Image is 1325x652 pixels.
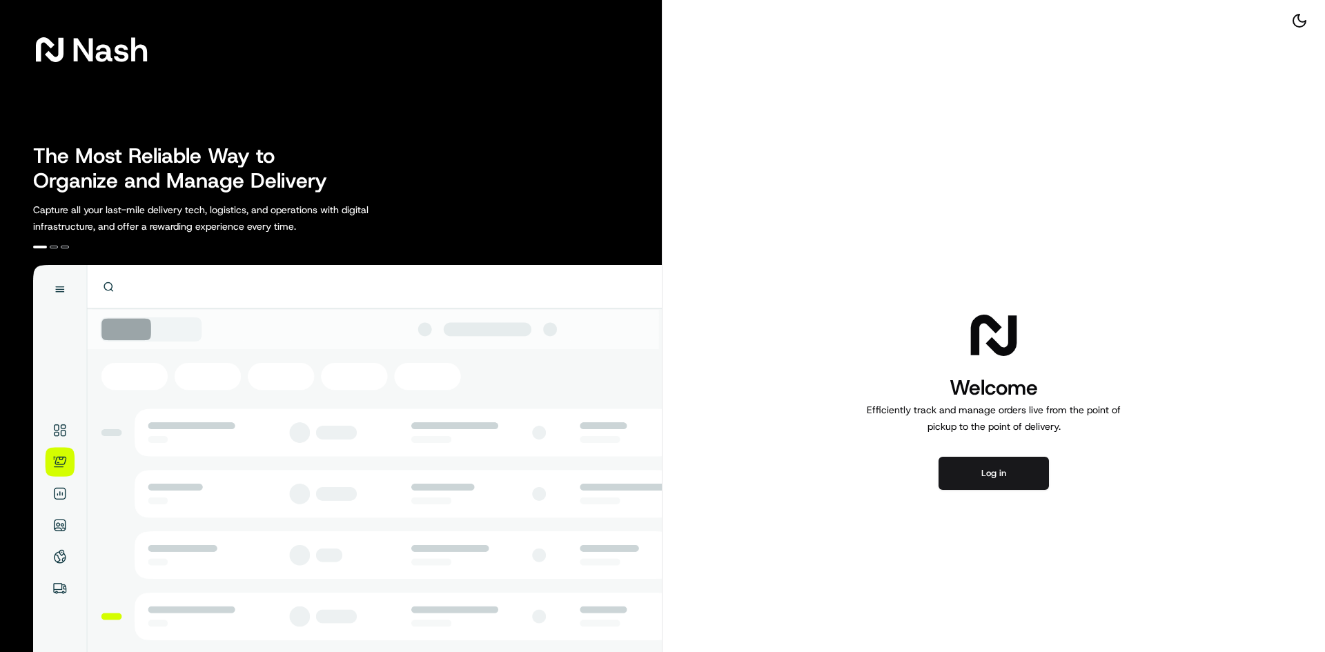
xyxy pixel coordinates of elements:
[72,36,148,63] span: Nash
[861,402,1126,435] p: Efficiently track and manage orders live from the point of pickup to the point of delivery.
[33,201,431,235] p: Capture all your last-mile delivery tech, logistics, and operations with digital infrastructure, ...
[861,374,1126,402] h1: Welcome
[33,144,342,193] h2: The Most Reliable Way to Organize and Manage Delivery
[939,457,1049,490] button: Log in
